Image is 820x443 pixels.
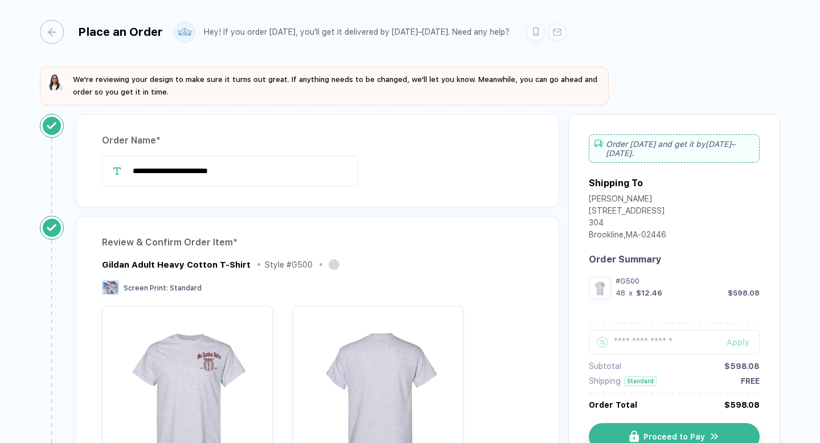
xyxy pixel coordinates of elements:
div: $598.08 [728,289,760,297]
div: Standard [624,376,657,386]
span: Screen Print : [124,284,168,292]
img: Screen Print [102,280,119,295]
div: $598.08 [724,400,760,409]
span: Proceed to Pay [643,432,705,441]
img: user profile [175,22,195,42]
div: Order Summary [589,254,760,265]
img: icon [629,430,639,442]
div: $598.08 [724,362,760,371]
div: $12.46 [636,289,662,297]
div: Order Total [589,400,637,409]
button: We're reviewing your design to make sure it turns out great. If anything needs to be changed, we'... [47,73,602,99]
div: Apply [727,338,760,347]
div: Shipping To [589,178,643,188]
img: sophie [47,73,65,92]
div: Subtotal [589,362,621,371]
div: Style # G500 [265,260,313,269]
div: Shipping [589,376,621,385]
div: [PERSON_NAME] [589,194,666,206]
div: 48 [616,289,625,297]
div: Review & Confirm Order Item [102,233,533,252]
div: FREE [741,376,760,385]
div: 304 [589,218,666,230]
img: 1859ffad-90a4-47e8-afc5-1393ca3676f8_nt_front_1758505825236.jpg [592,280,608,296]
button: Apply [712,330,760,354]
div: Order Name [102,132,533,150]
div: Gildan Adult Heavy Cotton T-Shirt [102,260,251,270]
img: icon [710,431,720,442]
div: Brookline , MA - 02446 [589,230,666,242]
div: Place an Order [78,25,163,39]
span: We're reviewing your design to make sure it turns out great. If anything needs to be changed, we'... [73,75,597,96]
div: x [628,289,634,297]
span: Standard [170,284,202,292]
div: #G500 [616,277,760,285]
div: Hey! If you order [DATE], you'll get it delivered by [DATE]–[DATE]. Need any help? [204,27,510,37]
div: Order [DATE] and get it by [DATE]–[DATE] . [589,134,760,163]
div: [STREET_ADDRESS] [589,206,666,218]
